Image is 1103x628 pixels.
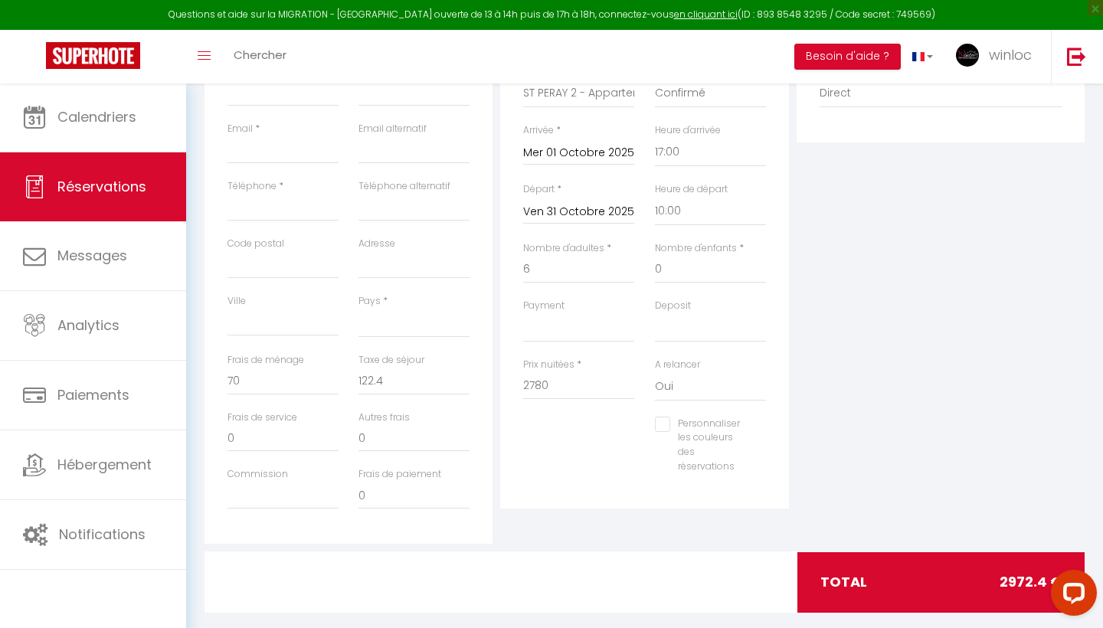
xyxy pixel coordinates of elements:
label: Frais de service [227,410,297,425]
a: ... winloc [944,30,1051,83]
label: Téléphone [227,179,277,194]
span: winloc [989,45,1032,64]
span: Messages [57,246,127,265]
label: Commission [227,467,288,482]
a: Chercher [222,30,298,83]
label: Heure de départ [655,182,728,197]
label: Téléphone alternatif [358,179,450,194]
img: logout [1067,47,1086,66]
span: Analytics [57,316,119,335]
label: Pays [358,294,381,309]
label: Frais de ménage [227,353,304,368]
button: Besoin d'aide ? [794,44,901,70]
label: Nombre d'enfants [655,241,737,256]
label: Autres frais [358,410,410,425]
span: Hébergement [57,455,152,474]
label: Heure d'arrivée [655,123,721,138]
label: Email alternatif [358,122,427,136]
label: Départ [523,182,555,197]
label: Frais de paiement [358,467,441,482]
img: ... [956,44,979,67]
img: Super Booking [46,42,140,69]
label: Ville [227,294,246,309]
span: 2972.4 € [1000,571,1062,593]
span: Chercher [234,47,286,63]
label: Taxe de séjour [358,353,424,368]
span: Réservations [57,177,146,196]
label: A relancer [655,358,700,372]
label: Prix nuitées [523,358,574,372]
span: Notifications [59,525,146,544]
div: total [797,552,1085,612]
label: Arrivée [523,123,554,138]
label: Adresse [358,237,395,251]
span: Paiements [57,385,129,404]
label: Code postal [227,237,284,251]
label: Personnaliser les couleurs des réservations [670,417,747,474]
label: Payment [523,299,565,313]
a: en cliquant ici [674,8,738,21]
span: Calendriers [57,107,136,126]
iframe: LiveChat chat widget [1039,564,1103,628]
label: Deposit [655,299,691,313]
label: Email [227,122,253,136]
label: Nombre d'adultes [523,241,604,256]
